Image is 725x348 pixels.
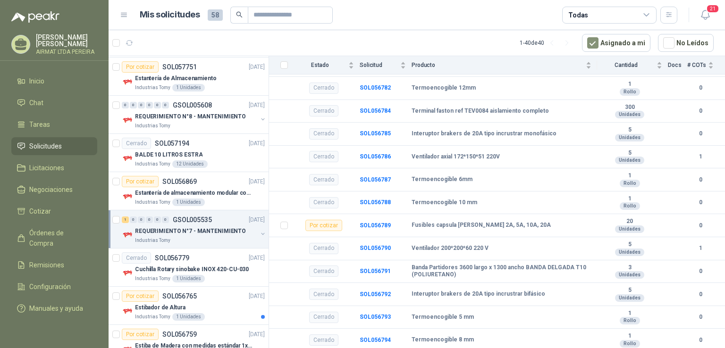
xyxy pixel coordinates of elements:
[172,313,205,321] div: 1 Unidades
[249,139,265,148] p: [DATE]
[130,216,137,223] div: 0
[597,81,662,88] b: 1
[412,62,584,68] span: Producto
[687,152,714,161] b: 1
[309,265,338,277] div: Cerrado
[412,153,500,161] b: Ventilador axial 172*150*51 220V
[309,105,338,116] div: Cerrado
[360,130,391,137] a: SOL056785
[122,76,133,88] img: Company Logo
[687,175,714,184] b: 0
[249,101,265,110] p: [DATE]
[360,245,391,251] b: SOL056790
[29,228,88,249] span: Órdenes de Compra
[249,177,265,186] p: [DATE]
[135,313,170,321] p: Industrias Tomy
[360,199,391,206] b: SOL056788
[597,218,662,225] b: 20
[520,35,574,50] div: 1 - 40 de 40
[687,83,714,92] b: 0
[582,34,650,52] button: Asignado a mi
[309,83,338,94] div: Cerrado
[309,197,338,208] div: Cerrado
[412,336,474,344] b: Termoencogible 8 mm
[412,176,472,183] b: Termoencogible 6mm
[140,8,200,22] h1: Mis solicitudes
[29,141,62,151] span: Solicitudes
[597,264,662,272] b: 3
[360,337,391,343] a: SOL056794
[29,119,50,130] span: Tareas
[135,84,170,91] p: Industrias Tomy
[360,153,391,160] b: SOL056786
[597,149,662,157] b: 5
[294,62,346,68] span: Estado
[172,275,205,282] div: 1 Unidades
[568,10,588,20] div: Todas
[687,62,706,68] span: # COTs
[122,176,159,187] div: Por cotizar
[122,61,159,73] div: Por cotizar
[162,216,169,223] div: 0
[122,102,129,108] div: 0
[130,102,137,108] div: 0
[162,293,197,299] p: SOL056765
[162,331,197,338] p: SOL056759
[305,220,342,231] div: Por cotizar
[146,216,153,223] div: 0
[162,102,169,108] div: 0
[135,74,217,83] p: Estantería de Almacenamiento
[135,275,170,282] p: Industrias Tomy
[687,56,725,75] th: # COTs
[11,159,97,177] a: Licitaciones
[360,176,391,183] a: SOL056787
[29,184,73,195] span: Negociaciones
[11,202,97,220] a: Cotizar
[615,294,644,302] div: Unidades
[122,191,133,202] img: Company Logo
[309,289,338,300] div: Cerrado
[135,160,170,168] p: Industrias Tomy
[122,329,159,340] div: Por cotizar
[309,174,338,185] div: Cerrado
[29,206,51,216] span: Cotizar
[597,56,668,75] th: Cantidad
[29,76,44,86] span: Inicio
[620,180,640,187] div: Rollo
[36,49,97,55] p: AIRMAT LTDA PEREIRA
[249,292,265,301] p: [DATE]
[122,216,129,223] div: 1
[294,56,360,75] th: Estado
[615,225,644,233] div: Unidades
[620,202,640,210] div: Rollo
[360,108,391,114] a: SOL056784
[135,303,185,312] p: Estibador de Altura
[29,282,71,292] span: Configuración
[208,9,223,21] span: 58
[412,314,474,321] b: Termoencogible 5 mm
[11,116,97,133] a: Tareas
[360,222,391,229] a: SOL056789
[122,115,133,126] img: Company Logo
[412,199,477,207] b: Termoencogible 10 mm
[109,134,269,172] a: CerradoSOL057194[DATE] Company LogoBALDE 10 LITROS ESTRAIndustrias Tomy12 Unidades
[11,137,97,155] a: Solicitudes
[122,267,133,279] img: Company Logo
[109,172,269,210] a: Por cotizarSOL056869[DATE] Company LogoEstantería de almacenamiento modular con organizadores abi...
[29,163,64,173] span: Licitaciones
[597,287,662,294] b: 5
[154,216,161,223] div: 0
[249,330,265,339] p: [DATE]
[109,287,269,325] a: Por cotizarSOL056765[DATE] Company LogoEstibador de AlturaIndustrias Tomy1 Unidades
[412,108,549,115] b: Terminal faston ref TEV0084 aislamiento completo
[155,255,189,261] p: SOL056779
[360,56,412,75] th: Solicitud
[597,332,662,340] b: 1
[360,291,391,298] a: SOL056792
[687,221,714,230] b: 0
[138,102,145,108] div: 0
[135,150,202,159] p: BALDE 10 LITROS ESTRA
